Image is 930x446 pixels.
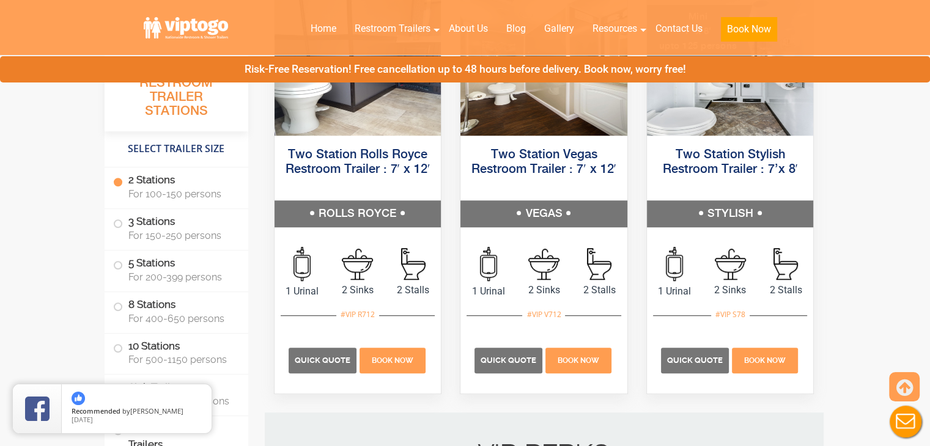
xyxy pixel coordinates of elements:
a: Book Now [544,354,613,365]
img: an icon of urinal [666,247,683,281]
a: Restroom Trailers [345,15,440,42]
a: Book Now [358,354,427,365]
a: Book Now [712,15,786,49]
span: 2 Sinks [703,283,758,298]
span: Quick Quote [295,356,350,365]
span: Quick Quote [667,356,723,365]
img: an icon of urinal [293,247,311,281]
label: 3 Stations [113,209,240,247]
a: Book Now [730,354,799,365]
label: 8 Stations [113,292,240,330]
label: Sink Trailer [113,375,240,412]
a: Two Station Vegas Restroom Trailer : 7′ x 12′ [471,148,616,176]
a: Quick Quote [289,354,358,365]
span: 2 Stalls [758,283,814,298]
span: Book Now [744,356,786,365]
button: Book Now [721,17,777,42]
div: #VIP R712 [336,307,379,323]
a: Gallery [535,15,583,42]
a: Resources [583,15,646,42]
span: Quick Quote [481,356,536,365]
label: 5 Stations [113,250,240,288]
img: an icon of stall [401,248,426,280]
span: 1 Urinal [460,284,516,299]
h5: VEGAS [460,200,627,227]
span: For 200-399 persons [128,271,234,283]
a: Contact Us [646,15,712,42]
span: Recommended [72,406,120,415]
img: an icon of sink [342,249,373,280]
span: 1 Urinal [647,284,703,299]
div: #VIP S78 [711,307,750,323]
span: 2 Sinks [516,283,572,298]
img: an icon of urinal [480,247,497,281]
img: an icon of sink [715,249,746,280]
h3: All Portable Restroom Trailer Stations [105,58,248,131]
span: 2 Sinks [330,283,385,298]
span: [DATE] [72,415,93,424]
span: Book Now [372,356,413,365]
span: For 100-150 persons [128,188,234,200]
a: Quick Quote [474,354,544,365]
div: #VIP V712 [522,307,565,323]
span: [PERSON_NAME] [130,406,183,415]
span: For 500-1150 persons [128,354,234,365]
h5: ROLLS ROYCE [275,200,441,227]
span: by [72,408,202,416]
a: Quick Quote [661,354,731,365]
a: Two Station Stylish Restroom Trailer : 7’x 8′ [662,148,797,176]
h5: STYLISH [647,200,814,227]
span: Book Now [558,356,599,365]
span: For 150-250 persons [128,230,234,241]
span: 2 Stalls [385,283,441,298]
a: Two Station Rolls Royce Restroom Trailer : 7′ x 12′ [285,148,430,176]
label: 2 Stations [113,167,240,205]
img: an icon of sink [528,249,559,280]
a: About Us [440,15,497,42]
a: Home [301,15,345,42]
label: 10 Stations [113,334,240,371]
img: Review Rating [25,397,50,421]
button: Live Chat [881,397,930,446]
span: 1 Urinal [275,284,330,299]
img: thumbs up icon [72,392,85,405]
img: an icon of stall [587,248,611,280]
h4: Select Trailer Size [105,137,248,161]
span: 2 Stalls [572,283,627,298]
img: an icon of stall [773,248,798,280]
a: Blog [497,15,535,42]
span: For 400-650 persons [128,313,234,324]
